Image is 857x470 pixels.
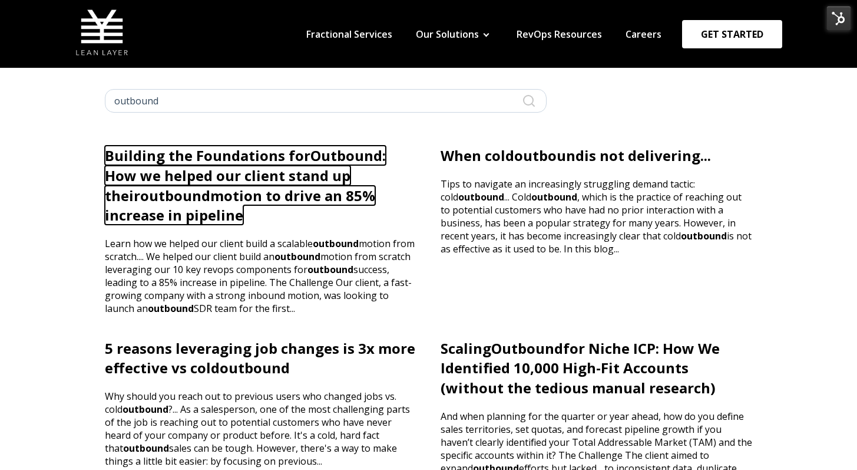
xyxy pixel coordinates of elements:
[148,302,194,315] span: outbound
[416,28,479,41] a: Our Solutions
[441,166,753,255] p: Tips to navigate an increasingly struggling demand tactic: cold ... Cold , which is the practice ...
[307,263,353,276] span: outbound
[105,225,417,315] p: Learn how we helped our client build a scalable motion from scratch.... We helped our client buil...
[310,146,382,165] span: Outbound
[105,89,547,113] input: Search
[274,250,320,263] span: outbound
[105,338,415,378] a: 5 reasons leveraging job changes is 3x more effective vs coldoutbound
[681,229,727,242] span: outbound
[491,338,563,358] span: Outbound
[140,186,210,205] span: outbound
[306,28,392,41] a: Fractional Services
[517,28,602,41] a: RevOps Resources
[682,20,782,48] a: GET STARTED
[441,146,711,165] a: When coldoutboundis not delivering...
[105,378,417,468] p: Why should you reach out to previous users who changed jobs vs. cold ?... As a salesperson, one o...
[514,146,584,165] span: outbound
[313,237,359,250] span: outbound
[295,28,673,41] div: Navigation Menu
[458,190,504,203] span: outbound
[826,6,851,31] img: HubSpot Tools Menu Toggle
[441,338,720,397] a: ScalingOutboundfor Niche ICP: How We Identified 10,000 High-Fit Accounts (without the tedious man...
[220,358,290,377] span: outbound
[123,442,169,455] span: outbound
[105,146,386,225] a: Building the Foundations forOutbound: How we helped our client stand up theiroutboundmotion to dr...
[123,403,168,416] span: outbound
[626,28,661,41] a: Careers
[531,190,577,203] span: outbound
